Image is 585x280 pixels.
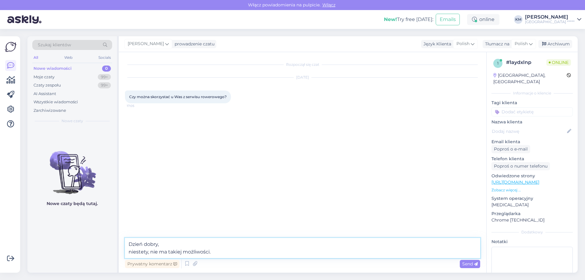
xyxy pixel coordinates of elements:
[491,173,573,179] p: Odwiedzone strony
[34,74,55,80] div: Moje czaty
[491,119,573,125] p: Nazwa klienta
[125,62,480,67] div: Rozpoczął się czat
[34,66,72,72] div: Nowe wiadomości
[421,41,451,47] div: Język Klienta
[515,41,528,47] span: Polish
[491,107,573,116] input: Dodać etykietę
[491,100,573,106] p: Tagi klienta
[63,54,74,62] div: Web
[34,108,66,114] div: Zarchiwizowane
[32,54,39,62] div: All
[436,14,460,25] button: Emails
[47,200,98,207] p: Nowe czaty będą tutaj.
[497,61,498,66] span: 1
[102,66,111,72] div: 0
[491,187,573,193] p: Zobacz więcej ...
[62,118,83,124] span: Nowe czaty
[525,15,575,19] div: [PERSON_NAME]
[98,74,111,80] div: 99+
[525,15,581,24] a: [PERSON_NAME][GEOGRAPHIC_DATA] *****
[491,217,573,223] p: Chrome [TECHNICAL_ID]
[125,75,480,80] div: [DATE]
[34,91,56,97] div: AI Assistant
[491,179,539,185] a: [URL][DOMAIN_NAME]
[456,41,470,47] span: Polish
[172,41,214,47] div: prowadzenie czatu
[462,261,478,267] span: Send
[492,128,566,135] input: Dodaj nazwę
[491,90,573,96] div: Informacje o kliencie
[538,40,572,48] div: Archiwum
[125,238,480,258] textarea: Dzień dobry, niestety, nie ma takiej możliwości.
[128,41,164,47] span: [PERSON_NAME]
[491,195,573,202] p: System operacyjny
[491,145,530,153] div: Poproś o e-mail
[491,156,573,162] p: Telefon klienta
[97,54,112,62] div: Socials
[125,260,179,268] div: Prywatny komentarz
[514,15,523,24] div: KM
[491,202,573,208] p: [MEDICAL_DATA]
[506,59,546,66] div: # 1aydxlnp
[34,82,61,88] div: Czaty zespołu
[384,16,433,23] div: Try free [DATE]:
[34,99,78,105] div: Wszystkie wiadomości
[546,59,571,66] span: Online
[321,2,337,8] span: Włącz
[127,104,150,108] span: 17:05
[467,14,499,25] div: online
[493,72,567,85] div: [GEOGRAPHIC_DATA], [GEOGRAPHIC_DATA]
[27,140,117,195] img: No chats
[491,211,573,217] p: Przeglądarka
[491,239,573,245] p: Notatki
[491,229,573,235] div: Dodatkowy
[491,162,550,170] div: Poproś o numer telefonu
[483,41,509,47] div: Tłumacz na
[384,16,397,22] b: New!
[491,139,573,145] p: Email klienta
[38,42,71,48] span: Szukaj klientów
[98,82,111,88] div: 99+
[5,41,16,53] img: Askly Logo
[129,94,227,99] span: Czy można skorzystać u Was z serwisu rowerowego?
